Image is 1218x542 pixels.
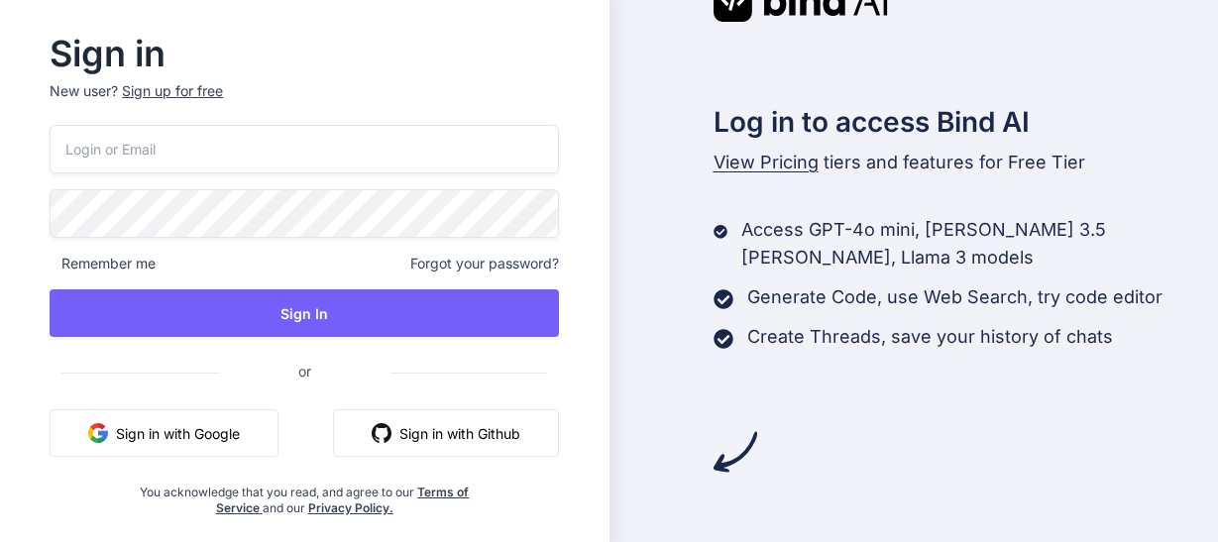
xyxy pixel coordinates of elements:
p: Access GPT-4o mini, [PERSON_NAME] 3.5 [PERSON_NAME], Llama 3 models [741,216,1218,271]
img: github [372,423,391,443]
span: View Pricing [714,152,819,172]
p: Create Threads, save your history of chats [747,323,1113,351]
span: Remember me [50,254,156,273]
input: Login or Email [50,125,559,173]
div: You acknowledge that you read, and agree to our and our [135,473,475,516]
a: Terms of Service [216,485,470,515]
img: arrow [714,430,757,474]
span: Forgot your password? [410,254,559,273]
h2: Sign in [50,38,559,69]
p: New user? [50,81,559,125]
span: or [219,347,390,395]
button: Sign In [50,289,559,337]
a: Privacy Policy. [308,500,393,515]
button: Sign in with Github [333,409,559,457]
button: Sign in with Google [50,409,278,457]
p: Generate Code, use Web Search, try code editor [747,283,1163,311]
img: google [88,423,108,443]
div: Sign up for free [122,81,223,101]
